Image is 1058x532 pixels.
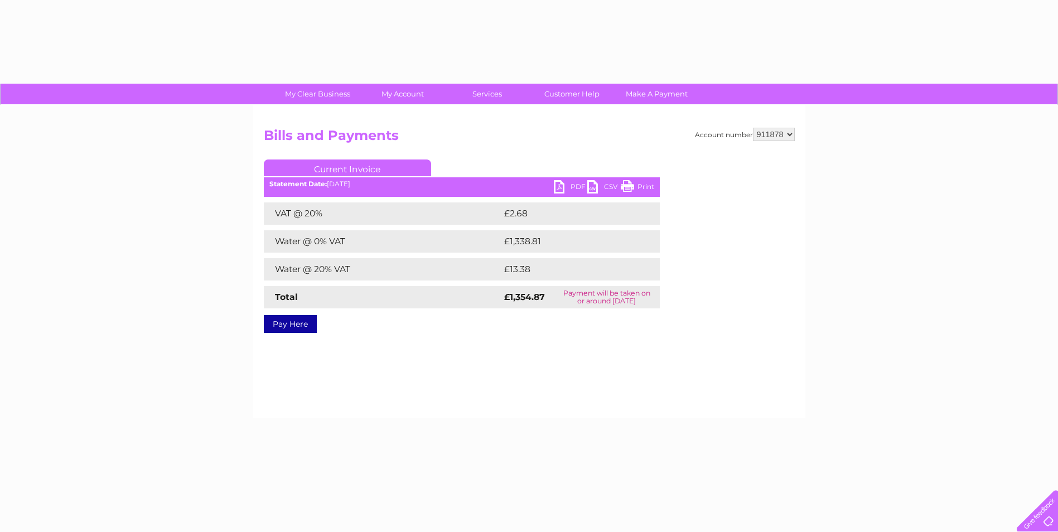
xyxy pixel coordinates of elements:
[264,315,317,333] a: Pay Here
[621,180,654,196] a: Print
[526,84,618,104] a: Customer Help
[501,230,641,253] td: £1,338.81
[356,84,448,104] a: My Account
[501,258,636,280] td: £13.38
[695,128,795,141] div: Account number
[441,84,533,104] a: Services
[264,230,501,253] td: Water @ 0% VAT
[501,202,634,225] td: £2.68
[554,180,587,196] a: PDF
[275,292,298,302] strong: Total
[264,202,501,225] td: VAT @ 20%
[272,84,364,104] a: My Clear Business
[587,180,621,196] a: CSV
[264,159,431,176] a: Current Invoice
[264,180,660,188] div: [DATE]
[264,258,501,280] td: Water @ 20% VAT
[554,286,659,308] td: Payment will be taken on or around [DATE]
[269,180,327,188] b: Statement Date:
[611,84,703,104] a: Make A Payment
[504,292,545,302] strong: £1,354.87
[264,128,795,149] h2: Bills and Payments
